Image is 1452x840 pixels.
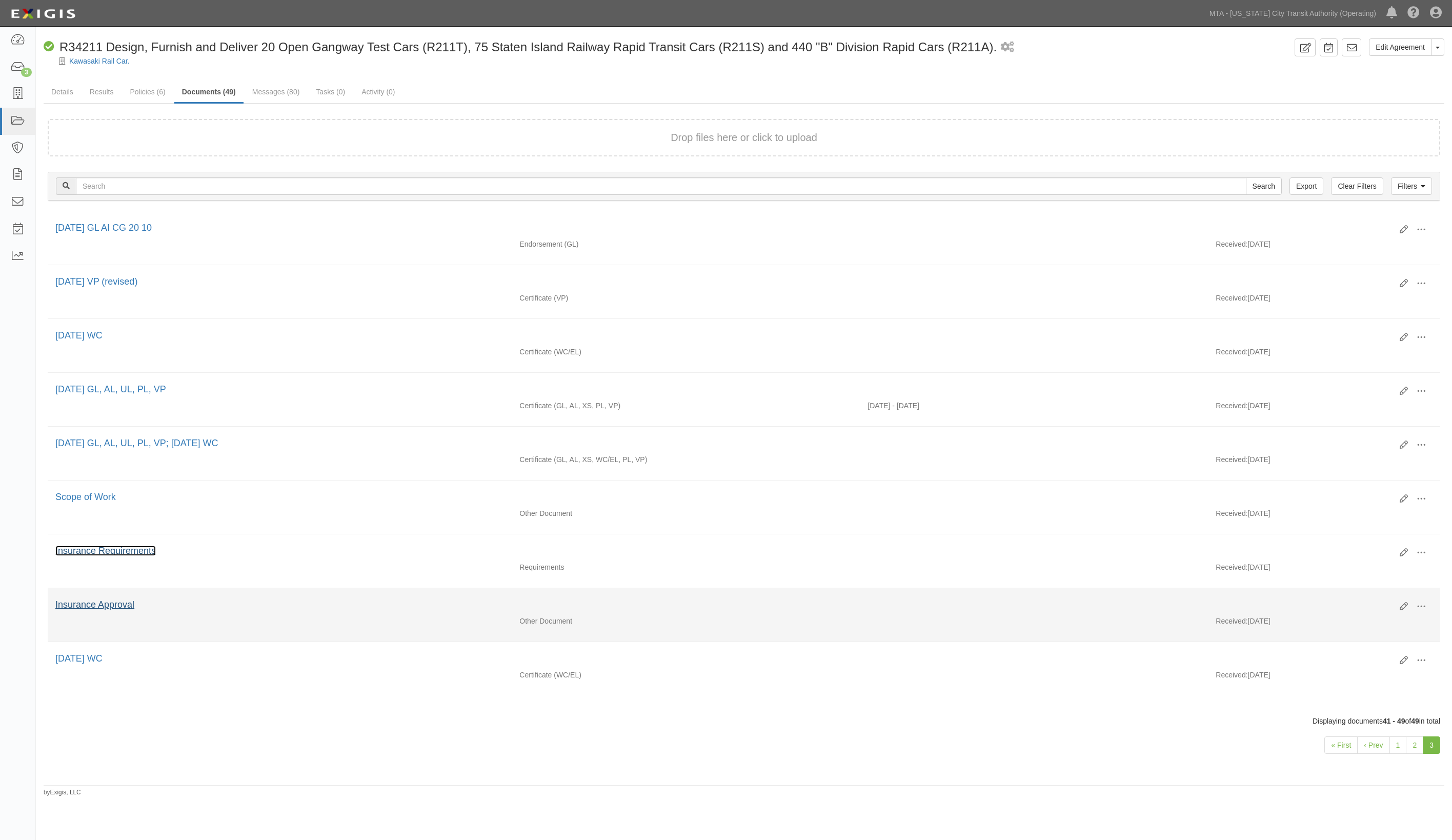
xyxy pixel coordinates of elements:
[1208,562,1440,577] div: [DATE]
[55,653,103,664] a: [DATE] WC
[1001,42,1014,53] i: 1 scheduled workflow
[50,789,81,796] a: Exigis, LLC
[55,546,156,556] a: Insurance Requirements
[860,454,1208,455] div: Effective - Expiration
[1216,454,1247,465] p: Received:
[512,401,860,411] div: General Liability Auto Liability Excess/Umbrella Liability Professional Liability Valuable Papers
[55,275,1392,289] div: 1.1.21 VP (revised)
[512,508,860,518] div: Other Document
[860,239,1208,239] div: Effective - Expiration
[1208,293,1440,308] div: [DATE]
[1216,562,1247,572] p: Received:
[512,454,860,465] div: General Liability Auto Liability Excess/Umbrella Liability Workers Compensation/Employers Liabili...
[55,492,116,502] a: Scope of Work
[1357,736,1389,754] a: ‹ Prev
[44,42,54,52] i: Compliant
[1391,177,1432,195] a: Filters
[1208,670,1440,685] div: [DATE]
[1289,177,1323,195] a: Export
[860,670,1208,670] div: Effective - Expiration
[512,347,860,357] div: Workers Compensation/Employers Liability
[55,383,1392,396] div: 1.1.21 GL, AL, UL, PL, VP
[1216,293,1247,303] p: Received:
[69,57,130,65] a: Kawasaki Rail Car.
[245,82,308,102] a: Messages (80)
[1208,401,1440,416] div: [DATE]
[1407,7,1420,19] i: Help Center - Complianz
[671,130,817,145] button: Drop files here or click to upload
[1423,736,1440,754] a: 3
[122,82,173,102] a: Policies (6)
[1216,670,1247,680] p: Received:
[59,40,997,54] span: R34211 Design, Furnish and Deliver 20 Open Gangway Test Cars (R211T), 75 Staten Island Railway Ra...
[44,788,81,797] small: by
[55,598,1392,612] div: Insurance Approval
[55,491,1392,504] div: Scope of Work
[82,82,122,102] a: Results
[174,82,244,104] a: Documents (49)
[512,293,860,303] div: Valuable Papers
[308,82,353,102] a: Tasks (0)
[1383,717,1405,725] b: 41 - 49
[512,562,860,572] div: Requirements
[55,599,134,610] a: Insurance Approval
[55,222,1392,235] div: 1.1.21 GL AI CG 20 10
[21,68,32,77] div: 3
[44,38,997,56] div: R34211 Design, Furnish and Deliver 20 Open Gangway Test Cars (R211T), 75 Staten Island Railway Ra...
[1208,508,1440,524] div: [DATE]
[1216,401,1247,411] p: Received:
[1216,616,1247,626] p: Received:
[55,437,1392,450] div: 1.1.20 GL, AL, UL, PL, VP; 1.9.20 WC
[55,438,218,448] a: [DATE] GL, AL, UL, PL, VP; [DATE] WC
[55,223,152,233] a: [DATE] GL AI CG 20 10
[1406,736,1423,754] a: 2
[1208,347,1440,362] div: [DATE]
[55,329,1392,343] div: 1.1.21 WC
[55,545,1392,558] div: Insurance Requirements
[512,239,860,249] div: General Liability
[1204,3,1381,24] a: MTA - [US_STATE] City Transit Authority (Operating)
[1411,717,1419,725] b: 49
[40,716,1448,726] div: Displaying documents of in total
[55,330,103,341] a: [DATE] WC
[1216,239,1247,249] p: Received:
[1208,239,1440,254] div: [DATE]
[55,276,137,287] a: [DATE] VP (revised)
[860,401,1208,411] div: Effective 01/01/2020 - Expiration 01/01/2021
[1331,177,1383,195] a: Clear Filters
[44,82,81,102] a: Details
[354,82,402,102] a: Activity (0)
[512,616,860,626] div: Other Document
[1216,508,1247,518] p: Received:
[860,562,1208,563] div: Effective - Expiration
[1389,736,1407,754] a: 1
[76,177,1246,195] input: Search
[1324,736,1358,754] a: « First
[1208,454,1440,470] div: [DATE]
[860,347,1208,347] div: Effective - Expiration
[1216,347,1247,357] p: Received:
[55,384,166,394] a: [DATE] GL, AL, UL, PL, VP
[1208,616,1440,631] div: [DATE]
[1369,38,1431,56] a: Edit Agreement
[512,670,860,680] div: Workers Compensation/Employers Liability
[55,652,1392,666] div: 1/1/19 WC
[1246,177,1282,195] input: Search
[8,5,78,23] img: logo-5460c22ac91f19d4615b14bd174203de0afe785f0fc80cf4dbbc73dc1793850b.png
